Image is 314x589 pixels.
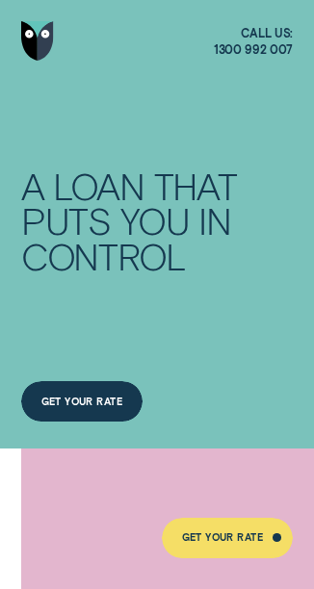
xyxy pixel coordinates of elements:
[162,518,294,558] a: GET YOUR RATE
[21,381,143,422] a: GET YOUR RATE
[214,41,294,57] span: 1300 992 007
[214,25,294,40] span: Call us:
[21,21,55,62] img: Wisr
[214,25,294,57] a: Call us:1300 992 007
[21,168,285,274] h4: A LOAN THAT PUTS YOU IN CONTROL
